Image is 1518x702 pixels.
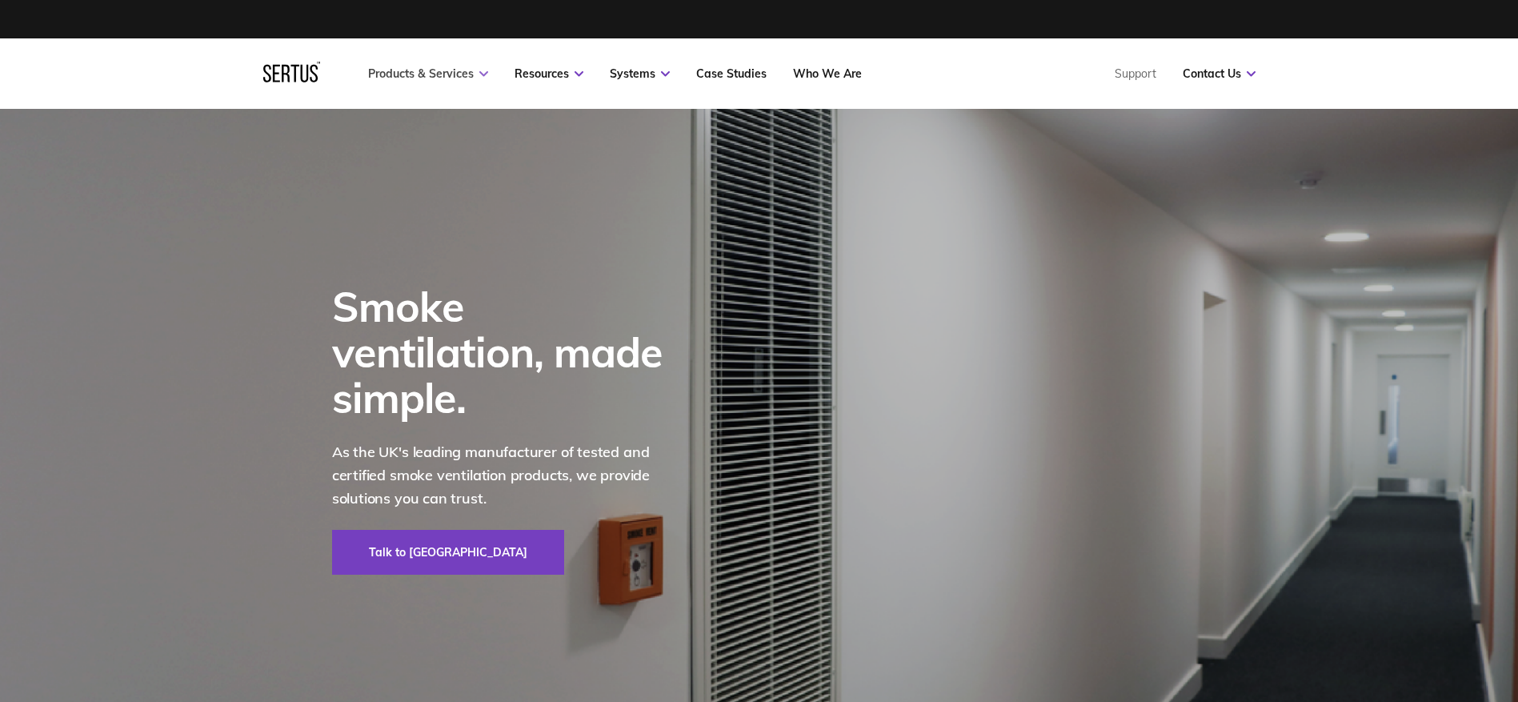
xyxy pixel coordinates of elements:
a: Talk to [GEOGRAPHIC_DATA] [332,530,564,575]
a: Support [1115,66,1156,81]
a: Systems [610,66,670,81]
a: Who We Are [793,66,862,81]
a: Contact Us [1183,66,1256,81]
div: Smoke ventilation, made simple. [332,283,684,421]
p: As the UK's leading manufacturer of tested and certified smoke ventilation products, we provide s... [332,441,684,510]
iframe: Chat Widget [1230,516,1518,702]
a: Case Studies [696,66,767,81]
a: Products & Services [368,66,488,81]
a: Resources [515,66,583,81]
